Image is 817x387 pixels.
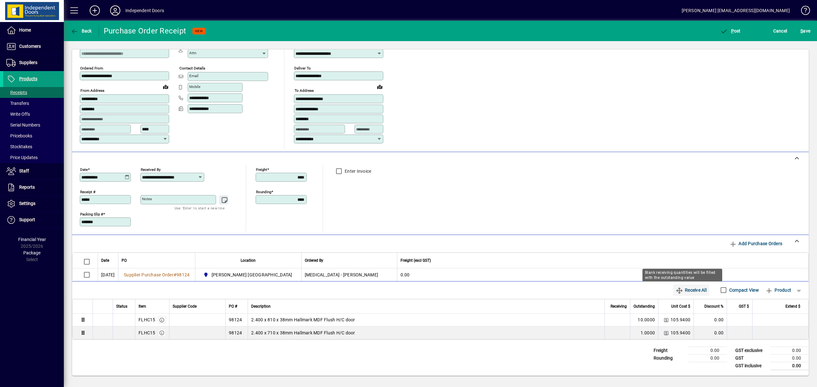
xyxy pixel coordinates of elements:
[6,122,40,128] span: Serial Numbers
[720,28,741,33] span: ost
[6,133,32,138] span: Pricebooks
[650,354,689,362] td: Rounding
[718,25,742,37] button: Post
[401,257,431,264] span: Freight (excl GST)
[3,120,64,130] a: Serial Numbers
[80,189,95,194] mat-label: Receipt #
[23,250,41,255] span: Package
[3,87,64,98] a: Receipts
[122,271,192,278] a: Supplier Purchase Order#98124
[732,347,770,354] td: GST exclusive
[673,284,709,296] button: Receive All
[116,303,127,310] span: Status
[3,141,64,152] a: Stocktakes
[662,315,671,324] button: Change Price Levels
[3,109,64,120] a: Write Offs
[611,303,627,310] span: Receiving
[671,303,690,310] span: Unit Cost $
[225,326,248,339] td: 98124
[141,167,161,172] mat-label: Received by
[689,354,727,362] td: 0.00
[101,257,115,264] div: Date
[19,185,35,190] span: Reports
[682,5,790,16] div: [PERSON_NAME] [EMAIL_ADDRESS][DOMAIN_NAME]
[176,272,190,277] span: 98124
[202,271,295,279] span: Cromwell Central Otago
[796,1,809,22] a: Knowledge Base
[195,29,203,33] span: NEW
[765,285,791,295] span: Product
[101,257,109,264] span: Date
[3,179,64,195] a: Reports
[189,51,196,55] mat-label: Attn
[248,314,604,326] td: 2.400 x 810 x 38mm Hallmark MDF Flush H/C door
[80,212,103,216] mat-label: Packing Slip #
[305,257,394,264] div: Ordered By
[124,272,174,277] span: Supplier Purchase Order
[739,303,749,310] span: GST $
[770,347,809,354] td: 0.00
[728,287,759,293] label: Compact View
[3,152,64,163] a: Price Updates
[727,238,785,249] button: Add Purchase Orders
[770,362,809,370] td: 0.00
[175,204,225,212] mat-hint: Use 'Enter' to start a new line
[6,90,27,95] span: Receipts
[650,347,689,354] td: Freight
[229,303,237,310] span: PO #
[225,314,248,326] td: 98124
[3,196,64,212] a: Settings
[85,5,105,16] button: Add
[305,257,323,264] span: Ordered By
[800,28,803,33] span: S
[785,303,800,310] span: Extend $
[3,130,64,141] a: Pricebooks
[693,314,727,326] td: 0.00
[105,5,125,16] button: Profile
[125,5,164,16] div: Independent Doors
[19,27,31,33] span: Home
[671,330,690,336] span: 105.9400
[770,354,809,362] td: 0.00
[122,257,192,264] div: PO
[773,26,787,36] span: Cancel
[732,354,770,362] td: GST
[3,22,64,38] a: Home
[189,84,200,89] mat-label: Mobile
[139,330,155,336] div: FLHC15
[3,163,64,179] a: Staff
[689,347,727,354] td: 0.00
[799,25,812,37] button: Save
[397,268,809,281] td: 0.00
[704,303,723,310] span: Discount %
[731,28,734,33] span: P
[98,268,118,281] td: [DATE]
[6,112,30,117] span: Write Offs
[256,167,267,172] mat-label: Freight
[3,39,64,55] a: Customers
[294,66,311,70] mat-label: Deliver To
[80,66,103,70] mat-label: Ordered from
[762,284,794,296] button: Product
[3,55,64,71] a: Suppliers
[189,74,199,78] mat-label: Email
[693,326,727,339] td: 0.00
[800,26,810,36] span: ave
[633,303,655,310] span: Outstanding
[64,25,99,37] app-page-header-button: Back
[19,168,29,173] span: Staff
[729,238,782,249] span: Add Purchase Orders
[139,303,146,310] span: Item
[671,317,690,323] span: 105.9400
[173,303,197,310] span: Supplier Code
[401,257,801,264] div: Freight (excl GST)
[662,328,671,337] button: Change Price Levels
[772,25,789,37] button: Cancel
[6,144,32,149] span: Stocktakes
[104,26,186,36] div: Purchase Order Receipt
[139,317,155,323] div: FLHC15
[80,167,88,172] mat-label: Date
[248,326,604,339] td: 2.400 x 710 x 38mm Hallmark MDF Flush H/C door
[676,285,707,295] span: Receive All
[19,44,41,49] span: Customers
